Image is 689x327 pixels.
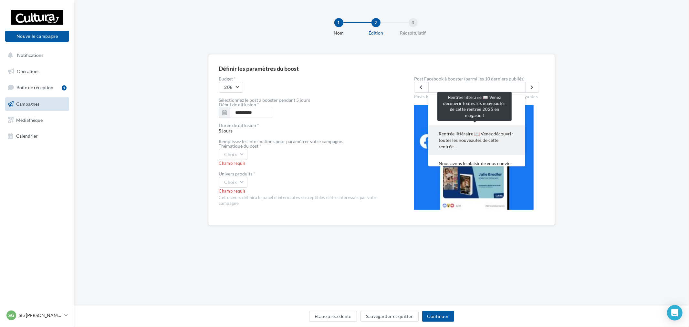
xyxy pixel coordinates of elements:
span: SG [8,312,14,319]
div: Champ requis [219,188,394,194]
div: 2 [371,18,381,27]
div: 1 [62,85,67,90]
span: Boîte de réception [16,85,53,90]
div: Sélectionnez le post à booster pendant 5 jours [219,98,394,102]
p: Ste [PERSON_NAME] des Bois [19,312,62,319]
label: Post Facebook à booster (parmi les 10 derniers publiés) [414,77,544,81]
button: Choix [219,177,248,188]
a: Opérations [4,65,70,78]
span: Médiathèque [16,117,43,122]
button: La Nuit One Piece débarque au Cultura de [GEOGRAPHIC_DATA][PERSON_NAME] des Bois ☠️ Le vend... [428,89,525,125]
label: Début de diffusion * [219,102,259,107]
button: Sauvegarder et quitter [360,311,419,322]
span: Calendrier [16,133,38,139]
button: Nouvelle campagne [5,31,69,42]
button: Continuer [422,311,454,322]
button: Notifications [4,48,68,62]
div: Définir les paramètres du boost [219,66,299,71]
span: Nous avons le plaisir de vous convier à une soirée exceptionnelle pour célébrer ... [439,160,515,180]
div: Remplissez les informations pour paramétrer votre campagne. [219,139,394,144]
button: Etape précédente [309,311,357,322]
a: SG Ste [PERSON_NAME] des Bois [5,309,69,322]
div: Édition [355,30,397,36]
div: 3 [409,18,418,27]
div: Récapitulatif [392,30,434,36]
div: Open Intercom Messenger [667,305,683,321]
div: Nom [318,30,360,36]
div: Thématique du post * [219,144,394,148]
div: Posts issus de la page configurée pour des campagnes payantes [414,93,544,100]
button: 20€ [219,82,243,93]
span: Opérations [17,69,39,74]
div: Univers produits * [219,172,394,176]
img: operation-preview [414,105,534,210]
button: Choix [219,149,248,160]
span: Campagnes [16,101,39,107]
span: Notifications [17,52,43,58]
div: 1 [334,18,343,27]
span: 5 jours [219,123,394,133]
div: Champ requis [219,161,394,166]
button: Rentrée littéraire 📖 Venez découvrir toutes les nouveautés de cette rentrée... [428,125,525,155]
a: Médiathèque [4,113,70,127]
a: Boîte de réception1 [4,80,70,94]
div: Cet univers définira le panel d'internautes susceptibles d'être intéressés par votre campagne [219,195,394,206]
label: Budget * [219,77,394,81]
div: Rentrée littéraire 📖 Venez découvrir toutes les nouveautés de cette rentrée 2025 en magasin ! [437,92,512,121]
a: Campagnes [4,97,70,111]
a: Calendrier [4,129,70,143]
button: Nous avons le plaisir de vous convier à une soirée exceptionnelle pour célébrer ... [428,155,525,185]
div: Durée de diffusion * [219,123,394,128]
span: Rentrée littéraire 📖 Venez découvrir toutes les nouveautés de cette rentrée... [439,131,515,150]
